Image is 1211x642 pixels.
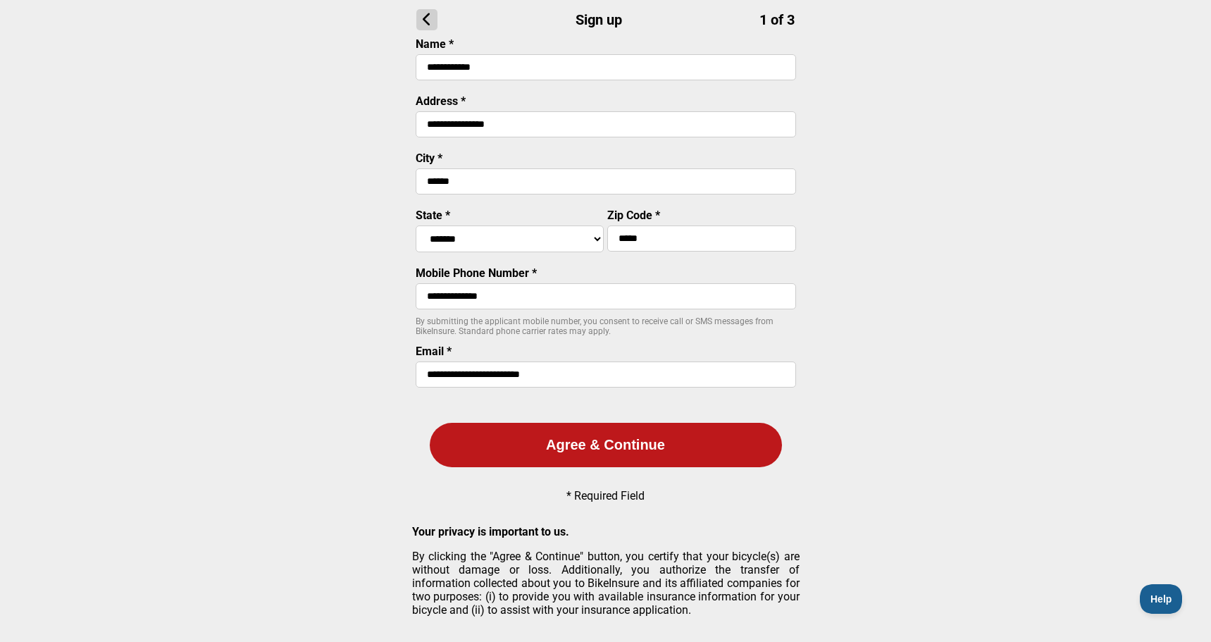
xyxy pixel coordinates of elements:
label: State * [416,209,450,222]
h1: Sign up [416,9,795,30]
p: * Required Field [566,489,645,502]
strong: Your privacy is important to us. [412,525,569,538]
label: Name * [416,37,454,51]
label: Address * [416,94,466,108]
label: City * [416,152,442,165]
iframe: Toggle Customer Support [1140,584,1183,614]
p: By clicking the "Agree & Continue" button, you certify that your bicycle(s) are without damage or... [412,550,800,617]
label: Mobile Phone Number * [416,266,537,280]
p: By submitting the applicant mobile number, you consent to receive call or SMS messages from BikeI... [416,316,796,336]
label: Zip Code * [607,209,660,222]
button: Agree & Continue [430,423,782,467]
label: Email * [416,345,452,358]
span: 1 of 3 [759,11,795,28]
